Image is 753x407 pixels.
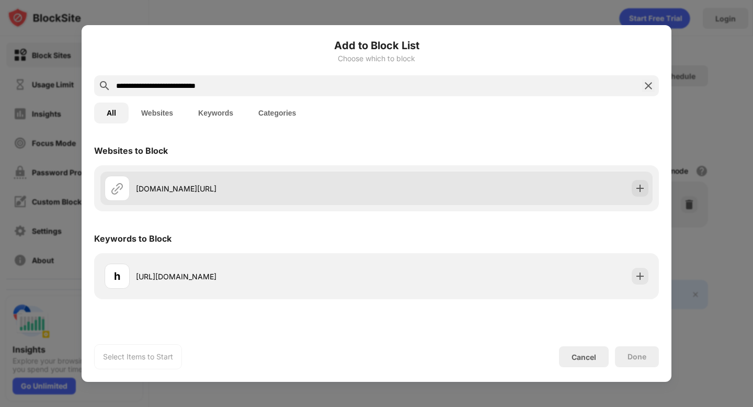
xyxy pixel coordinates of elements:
img: search-close [642,80,655,92]
div: [URL][DOMAIN_NAME] [136,271,376,282]
div: Choose which to block [94,54,659,63]
div: [DOMAIN_NAME][URL] [136,183,376,194]
button: Websites [129,103,186,123]
div: h [114,268,120,284]
div: Websites to Block [94,145,168,156]
button: All [94,103,129,123]
div: Keywords to Block [94,233,172,244]
img: search.svg [98,80,111,92]
div: Cancel [572,353,596,361]
button: Categories [246,103,309,123]
div: Done [627,353,646,361]
div: Select Items to Start [103,352,173,362]
img: url.svg [111,182,123,195]
button: Keywords [186,103,246,123]
h6: Add to Block List [94,38,659,53]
